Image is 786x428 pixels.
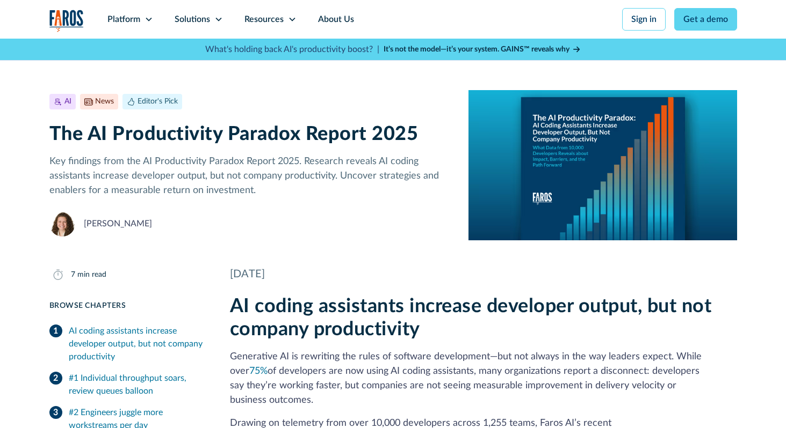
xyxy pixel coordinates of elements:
div: Editor's Pick [138,96,178,107]
p: What's holding back AI's productivity boost? | [205,43,379,56]
div: Browse Chapters [49,300,204,312]
div: AI coding assistants increase developer output, but not company productivity [69,324,204,363]
div: Platform [107,13,140,26]
a: Get a demo [674,8,737,31]
a: It’s not the model—it’s your system. GAINS™ reveals why [384,44,581,55]
img: Logo of the analytics and reporting company Faros. [49,10,84,32]
div: 7 [71,269,75,281]
div: min read [77,269,106,281]
div: Solutions [175,13,210,26]
div: News [95,96,114,107]
div: [PERSON_NAME] [84,217,152,230]
img: A report cover on a blue background. The cover reads:The AI Productivity Paradox: AI Coding Assis... [468,90,737,240]
a: home [49,10,84,32]
a: #1 Individual throughput soars, review queues balloon [49,367,204,402]
img: Neely Dunlap [49,211,75,237]
h2: AI coding assistants increase developer output, but not company productivity [230,295,737,341]
div: AI [64,96,71,107]
h1: The AI Productivity Paradox Report 2025 [49,123,452,146]
a: AI coding assistants increase developer output, but not company productivity [49,320,204,367]
div: Resources [244,13,284,26]
p: Key findings from the AI Productivity Paradox Report 2025. Research reveals AI coding assistants ... [49,154,452,198]
a: Sign in [622,8,666,31]
div: #1 Individual throughput soars, review queues balloon [69,372,204,397]
div: [DATE] [230,266,737,282]
p: Generative AI is rewriting the rules of software development—but not always in the way leaders ex... [230,350,737,408]
strong: It’s not the model—it’s your system. GAINS™ reveals why [384,46,569,53]
a: 75% [249,366,268,376]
